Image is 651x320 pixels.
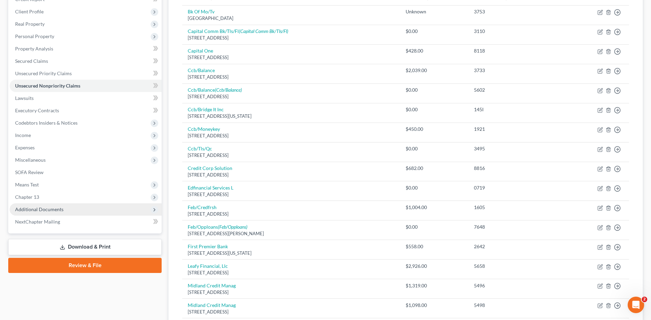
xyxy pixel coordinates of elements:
div: $0.00 [406,184,463,191]
a: SOFA Review [10,166,162,179]
a: Ccb/Balance [188,67,215,73]
div: [STREET_ADDRESS] [188,270,394,276]
div: $0.00 [406,106,463,113]
a: Capital One [188,48,213,54]
span: NextChapter Mailing [15,219,60,225]
div: 2642 [474,243,551,250]
div: $558.00 [406,243,463,250]
div: 8816 [474,165,551,172]
span: Unsecured Priority Claims [15,70,72,76]
span: Miscellaneous [15,157,46,163]
div: Unknown [406,8,463,15]
a: Credit Corp Solution [188,165,232,171]
a: Ccb/Tls/Qc [188,146,212,151]
div: 7648 [474,224,551,230]
span: Secured Claims [15,58,48,64]
div: 1921 [474,126,551,133]
div: $2,926.00 [406,263,463,270]
div: $1,098.00 [406,302,463,309]
div: [STREET_ADDRESS] [188,309,394,315]
div: $0.00 [406,145,463,152]
div: [STREET_ADDRESS] [188,191,394,198]
i: (Capital Comm Bk/Tls/Fl) [239,28,288,34]
a: Lawsuits [10,92,162,104]
a: Edfinancial Services L [188,185,233,191]
div: $682.00 [406,165,463,172]
a: Feb/Opploans(Feb/Opploans) [188,224,247,230]
div: [STREET_ADDRESS] [188,172,394,178]
span: Additional Documents [15,206,63,212]
div: $1,004.00 [406,204,463,211]
div: $0.00 [406,87,463,93]
a: Download & Print [8,239,162,255]
div: 8118 [474,47,551,54]
a: NextChapter Mailing [10,216,162,228]
a: Ccb/Bridge It Inc [188,106,224,112]
span: Property Analysis [15,46,53,52]
div: [STREET_ADDRESS] [188,133,394,139]
div: [STREET_ADDRESS] [188,74,394,80]
span: Personal Property [15,33,54,39]
div: 5496 [474,282,551,289]
div: [STREET_ADDRESS] [188,211,394,217]
span: Codebtors Insiders & Notices [15,120,78,126]
div: 1605 [474,204,551,211]
a: Bk Of Mo/Tv [188,9,214,14]
span: Client Profile [15,9,44,14]
div: $450.00 [406,126,463,133]
div: [STREET_ADDRESS] [188,152,394,159]
div: $0.00 [406,28,463,35]
div: 3733 [474,67,551,74]
iframe: Intercom live chat [628,297,644,313]
a: Review & File [8,258,162,273]
div: [STREET_ADDRESS] [188,54,394,61]
div: [GEOGRAPHIC_DATA] [188,15,394,22]
div: 145I [474,106,551,113]
a: Unsecured Priority Claims [10,67,162,80]
a: First Premier Bank [188,243,228,249]
div: [STREET_ADDRESS][US_STATE] [188,250,394,256]
div: $428.00 [406,47,463,54]
span: SOFA Review [15,169,44,175]
span: Real Property [15,21,45,27]
span: Executory Contracts [15,107,59,113]
span: Lawsuits [15,95,34,101]
span: Income [15,132,31,138]
div: 5658 [474,263,551,270]
a: Unsecured Nonpriority Claims [10,80,162,92]
div: 0719 [474,184,551,191]
div: $2,039.00 [406,67,463,74]
span: Expenses [15,145,35,150]
div: [STREET_ADDRESS][PERSON_NAME] [188,230,394,237]
div: 5498 [474,302,551,309]
div: 3495 [474,145,551,152]
i: (Feb/Opploans) [218,224,247,230]
div: 3110 [474,28,551,35]
div: 3753 [474,8,551,15]
span: Chapter 13 [15,194,39,200]
div: [STREET_ADDRESS] [188,93,394,100]
div: $1,319.00 [406,282,463,289]
span: Unsecured Nonpriority Claims [15,83,80,89]
a: Executory Contracts [10,104,162,117]
div: $0.00 [406,224,463,230]
a: Midland Credit Manag [188,283,236,288]
div: [STREET_ADDRESS] [188,35,394,41]
div: 5602 [474,87,551,93]
span: Means Test [15,182,39,187]
div: [STREET_ADDRESS] [188,289,394,296]
a: Feb/Credfrsh [188,204,217,210]
a: Ccb/Moneykey [188,126,220,132]
div: [STREET_ADDRESS][US_STATE] [188,113,394,119]
span: 2 [642,297,647,302]
i: (Ccb/Balance) [215,87,242,93]
a: Leafy Financial, Llc [188,263,228,269]
a: Midland Credit Manag [188,302,236,308]
a: Ccb/Balance(Ccb/Balance) [188,87,242,93]
a: Capital Comm Bk/Tls/Fl(Capital Comm Bk/Tls/Fl) [188,28,288,34]
a: Property Analysis [10,43,162,55]
a: Secured Claims [10,55,162,67]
